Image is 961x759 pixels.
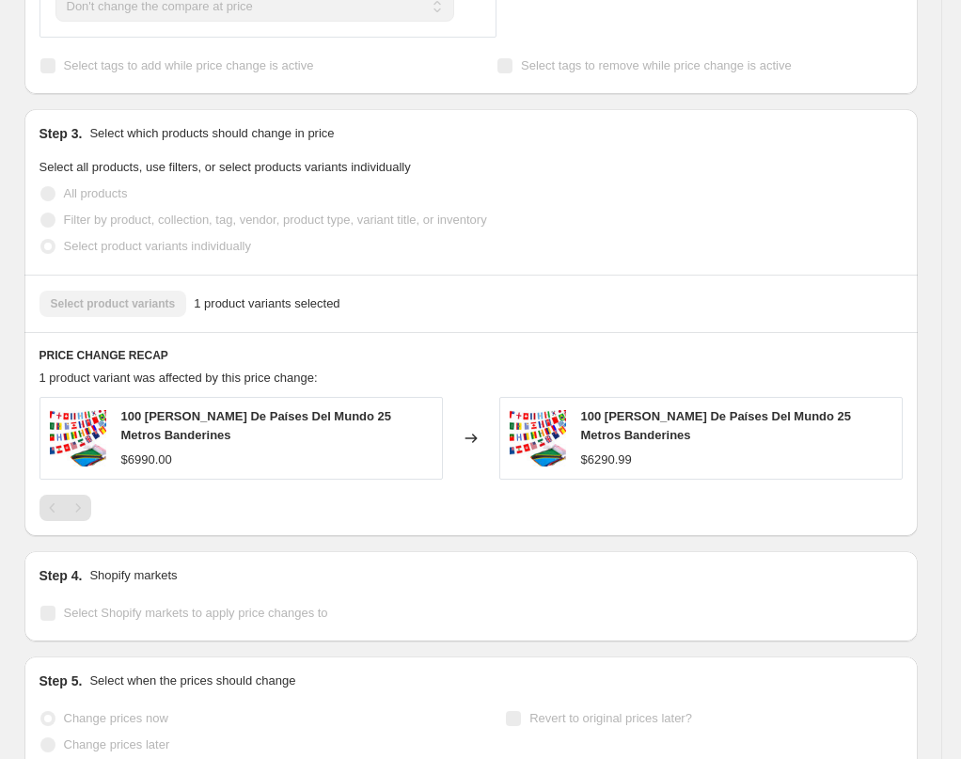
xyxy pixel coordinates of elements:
[581,409,852,442] span: 100 [PERSON_NAME] De Países Del Mundo 25 Metros Banderines
[39,672,83,690] h2: Step 5.
[39,124,83,143] h2: Step 3.
[50,410,106,466] img: 100-banderas-de-paises-del-mundo-25-metros-banderines-808989_80x.jpg
[39,495,91,521] nav: Pagination
[39,371,318,385] span: 1 product variant was affected by this price change:
[121,409,392,442] span: 100 [PERSON_NAME] De Países Del Mundo 25 Metros Banderines
[521,58,792,72] span: Select tags to remove while price change is active
[64,737,170,751] span: Change prices later
[89,672,295,690] p: Select when the prices should change
[64,186,128,200] span: All products
[581,451,632,469] div: $6290.99
[39,160,411,174] span: Select all products, use filters, or select products variants individually
[64,58,314,72] span: Select tags to add while price change is active
[64,606,328,620] span: Select Shopify markets to apply price changes to
[529,711,692,725] span: Revert to original prices later?
[510,410,566,466] img: 100-banderas-de-paises-del-mundo-25-metros-banderines-808989_80x.jpg
[39,348,903,363] h6: PRICE CHANGE RECAP
[64,213,487,227] span: Filter by product, collection, tag, vendor, product type, variant title, or inventory
[64,711,168,725] span: Change prices now
[89,566,177,585] p: Shopify markets
[194,294,339,313] span: 1 product variants selected
[64,239,251,253] span: Select product variants individually
[39,566,83,585] h2: Step 4.
[89,124,334,143] p: Select which products should change in price
[121,451,172,469] div: $6990.00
